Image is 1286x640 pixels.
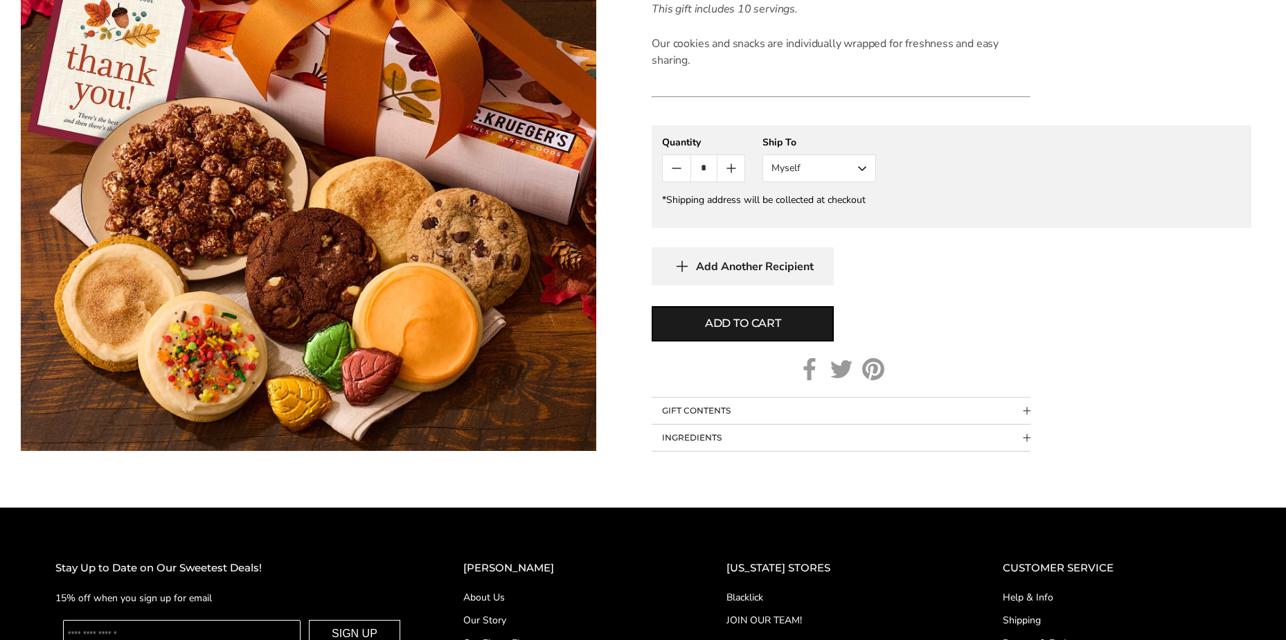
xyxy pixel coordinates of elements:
[762,136,876,149] div: Ship To
[717,155,744,181] button: Count plus
[55,560,408,577] h2: Stay Up to Date on Our Sweetest Deals!
[1003,560,1231,577] h2: CUSTOMER SERVICE
[762,154,876,182] button: Myself
[55,590,408,606] p: 15% off when you sign up for email
[726,560,947,577] h2: [US_STATE] STORES
[1003,590,1231,605] a: Help & Info
[652,425,1030,451] button: Collapsible block button
[662,193,1241,206] div: *Shipping address will be collected at checkout
[463,590,671,605] a: About Us
[862,358,884,380] a: Pinterest
[830,358,852,380] a: Twitter
[798,358,821,380] a: Facebook
[652,35,1030,69] p: Our cookies and snacks are individually wrapped for freshness and easy sharing.
[652,1,798,17] em: This gift includes 10 servings.
[705,315,781,332] span: Add to cart
[652,247,834,285] button: Add Another Recipient
[463,613,671,628] a: Our Story
[696,260,814,274] span: Add Another Recipient
[726,590,947,605] a: Blacklick
[652,306,834,341] button: Add to cart
[690,155,717,181] input: Quantity
[11,587,143,629] iframe: Sign Up via Text for Offers
[463,560,671,577] h2: [PERSON_NAME]
[726,613,947,628] a: JOIN OUR TEAM!
[1003,613,1231,628] a: Shipping
[663,155,690,181] button: Count minus
[652,125,1251,228] gfm-form: New recipient
[662,136,745,149] div: Quantity
[652,398,1030,424] button: Collapsible block button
